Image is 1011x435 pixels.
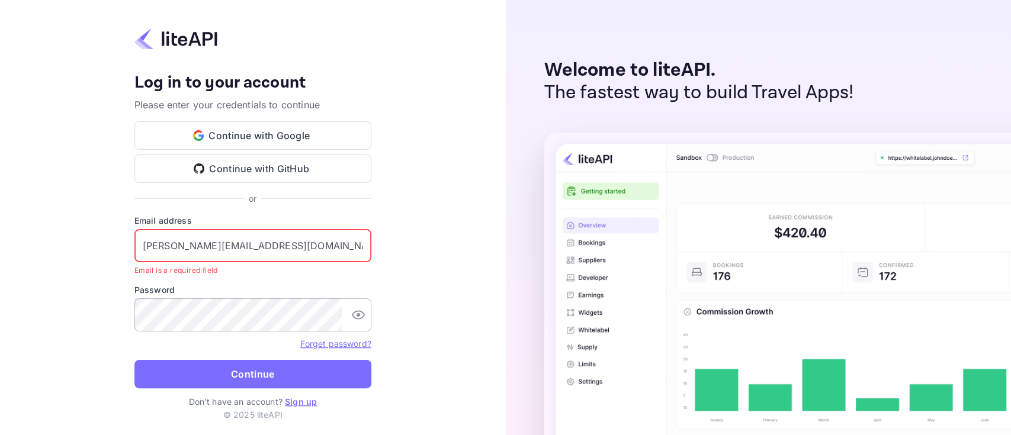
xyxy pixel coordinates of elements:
a: Forget password? [300,337,371,349]
input: Enter your email address [134,229,371,262]
button: toggle password visibility [346,303,370,327]
button: Continue [134,360,371,388]
p: Please enter your credentials to continue [134,98,371,112]
h4: Log in to your account [134,73,371,94]
button: Continue with GitHub [134,154,371,183]
img: liteapi [134,27,217,50]
a: Sign up [285,397,317,407]
a: Forget password? [300,339,371,349]
p: Welcome to liteAPI. [544,59,854,82]
p: © 2025 liteAPI [223,408,283,421]
p: The fastest way to build Travel Apps! [544,82,854,104]
p: Email is a required field [134,265,363,276]
button: Continue with Google [134,121,371,150]
p: Don't have an account? [134,395,371,408]
label: Email address [134,214,371,227]
p: or [249,192,256,205]
label: Password [134,283,371,296]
